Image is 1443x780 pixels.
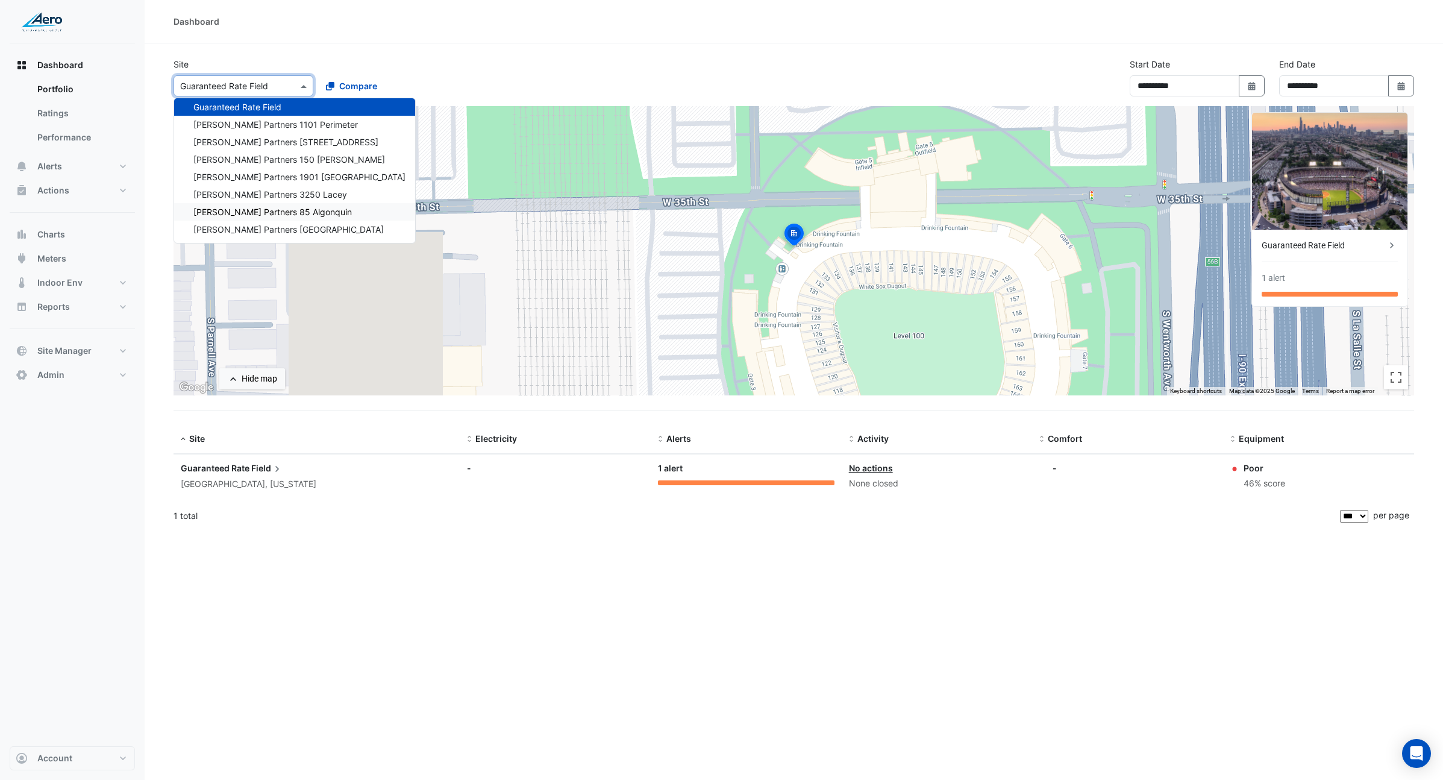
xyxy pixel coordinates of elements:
div: Hide map [242,373,277,385]
span: [PERSON_NAME] Partners [GEOGRAPHIC_DATA] [193,224,384,234]
button: Reports [10,295,135,319]
button: Hide map [219,368,285,389]
button: Keyboard shortcuts [1170,387,1222,395]
div: - [1053,462,1057,474]
img: Company Logo [14,10,69,34]
span: Compare [339,80,377,92]
label: Site [174,58,189,71]
button: Toggle fullscreen view [1384,365,1408,389]
button: Admin [10,363,135,387]
div: [GEOGRAPHIC_DATA], [US_STATE] [181,477,452,491]
label: Start Date [1130,58,1170,71]
span: Meters [37,253,66,265]
div: None closed [849,477,1025,491]
img: site-pin-selected.svg [781,222,807,251]
button: Actions [10,178,135,203]
span: Guaranteed Rate Field [193,102,281,112]
span: Map data ©2025 Google [1229,388,1295,394]
app-icon: Admin [16,369,28,381]
ng-dropdown-panel: Options list [174,98,416,244]
app-icon: Charts [16,228,28,241]
app-icon: Site Manager [16,345,28,357]
button: Alerts [10,154,135,178]
a: Portfolio [28,77,135,101]
a: Terms (opens in new tab) [1302,388,1319,394]
span: Indoor Env [37,277,83,289]
div: Poor [1244,462,1285,474]
a: Report a map error [1326,388,1374,394]
span: [PERSON_NAME] Partners 1901 [GEOGRAPHIC_DATA] [193,172,405,182]
a: Open this area in Google Maps (opens a new window) [177,380,216,395]
button: Indoor Env [10,271,135,295]
span: Site Manager [37,345,92,357]
button: Account [10,746,135,770]
span: Field [251,462,283,475]
img: Guaranteed Rate Field [1252,113,1407,230]
a: Ratings [28,101,135,125]
span: Account [37,752,72,764]
app-icon: Dashboard [16,59,28,71]
span: Comfort [1048,433,1082,444]
a: Performance [28,125,135,149]
span: Charts [37,228,65,241]
span: [PERSON_NAME] Partners [STREET_ADDRESS] [193,137,378,147]
span: [PERSON_NAME] Partners 150 [PERSON_NAME] [193,154,385,165]
app-icon: Actions [16,184,28,197]
span: Admin [37,369,64,381]
span: Activity [857,433,889,444]
span: Dashboard [37,59,83,71]
app-icon: Meters [16,253,28,265]
button: Dashboard [10,53,135,77]
div: Guaranteed Rate Field [1262,239,1386,252]
span: Alerts [666,433,691,444]
button: Charts [10,222,135,247]
a: No actions [849,463,893,473]
div: 46% score [1244,477,1285,491]
div: 1 alert [1262,272,1285,285]
span: [PERSON_NAME] Partners 85 Algonquin [193,207,352,217]
img: Google [177,380,216,395]
app-icon: Reports [16,301,28,313]
span: Equipment [1239,433,1284,444]
button: Meters [10,247,135,271]
span: Electricity [475,433,517,444]
span: [PERSON_NAME] Partners 3250 Lacey [193,189,347,200]
span: [PERSON_NAME][GEOGRAPHIC_DATA] [193,242,346,252]
span: Guaranteed Rate [181,463,249,473]
span: Site [189,433,205,444]
app-icon: Alerts [16,160,28,172]
span: Actions [37,184,69,197]
fa-icon: Select Date [1247,81,1257,91]
fa-icon: Select Date [1396,81,1407,91]
app-icon: Indoor Env [16,277,28,289]
span: per page [1373,510,1409,520]
div: - [467,462,643,474]
span: Reports [37,301,70,313]
button: Compare [318,75,385,96]
div: 1 total [174,501,1338,531]
span: Alerts [37,160,62,172]
div: Dashboard [10,77,135,154]
div: 1 alert [658,462,834,476]
label: End Date [1279,58,1315,71]
div: Open Intercom Messenger [1402,739,1431,768]
span: [PERSON_NAME] Partners 1101 Perimeter [193,119,358,130]
div: Dashboard [174,15,219,28]
button: Site Manager [10,339,135,363]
